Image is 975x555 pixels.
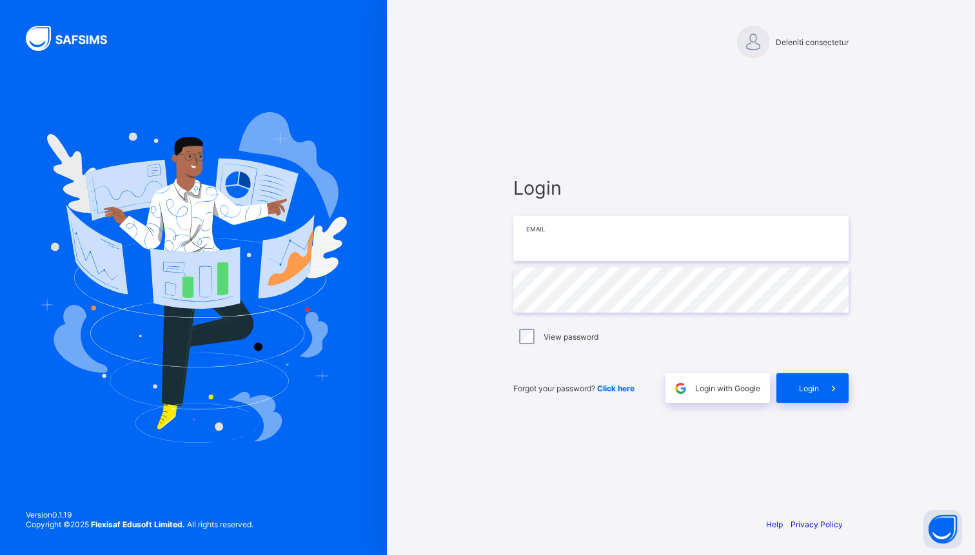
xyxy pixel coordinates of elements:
span: Login [513,177,849,199]
strong: Flexisaf Edusoft Limited. [91,520,185,529]
span: Forgot your password? [513,384,635,393]
span: Deleniti consectetur [776,37,849,47]
img: google.396cfc9801f0270233282035f929180a.svg [673,381,688,396]
a: Privacy Policy [791,520,843,529]
button: Open asap [923,510,962,549]
img: SAFSIMS Logo [26,26,123,51]
span: Login [799,384,819,393]
img: Hero Image [40,112,347,442]
span: Copyright © 2025 All rights reserved. [26,520,253,529]
a: Click here [597,384,635,393]
label: View password [544,332,598,342]
span: Login with Google [695,384,760,393]
a: Help [766,520,783,529]
span: Version 0.1.19 [26,510,253,520]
